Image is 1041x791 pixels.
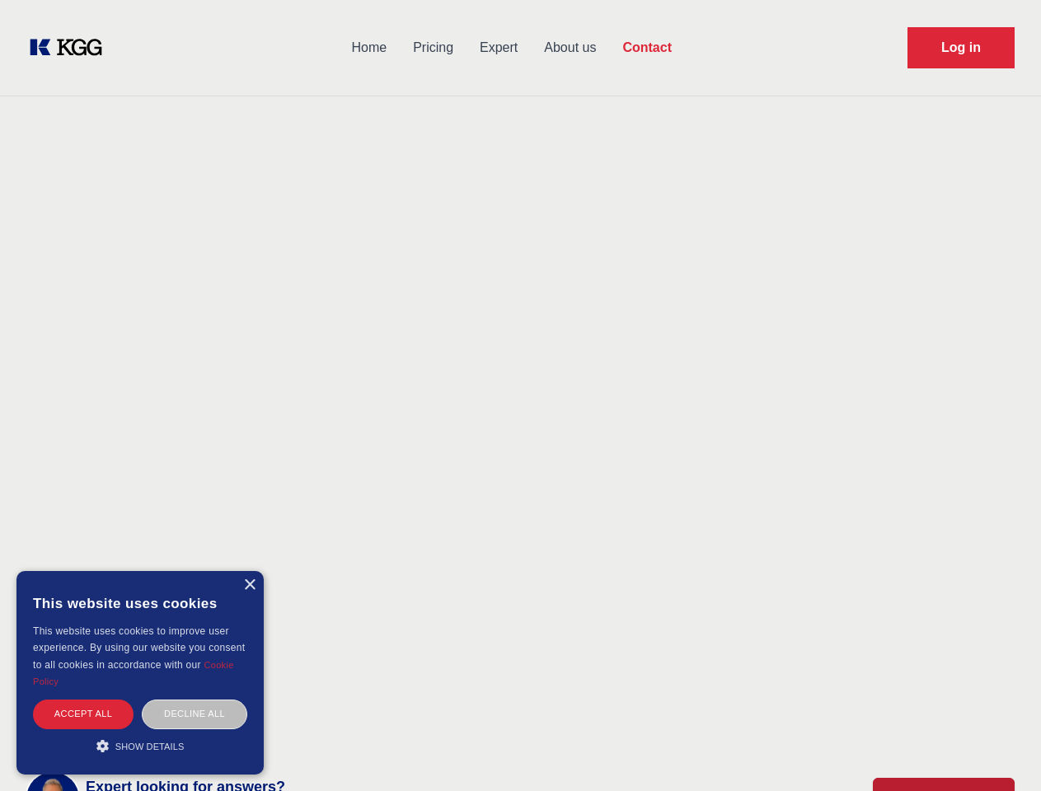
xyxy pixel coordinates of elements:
[243,579,256,592] div: Close
[609,26,685,69] a: Contact
[142,700,247,728] div: Decline all
[959,712,1041,791] iframe: Chat Widget
[33,660,234,686] a: Cookie Policy
[115,742,185,751] span: Show details
[33,737,247,754] div: Show details
[33,700,134,728] div: Accept all
[338,26,400,69] a: Home
[907,27,1015,68] a: Request Demo
[400,26,467,69] a: Pricing
[33,625,245,671] span: This website uses cookies to improve user experience. By using our website you consent to all coo...
[26,35,115,61] a: KOL Knowledge Platform: Talk to Key External Experts (KEE)
[33,583,247,623] div: This website uses cookies
[531,26,609,69] a: About us
[467,26,531,69] a: Expert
